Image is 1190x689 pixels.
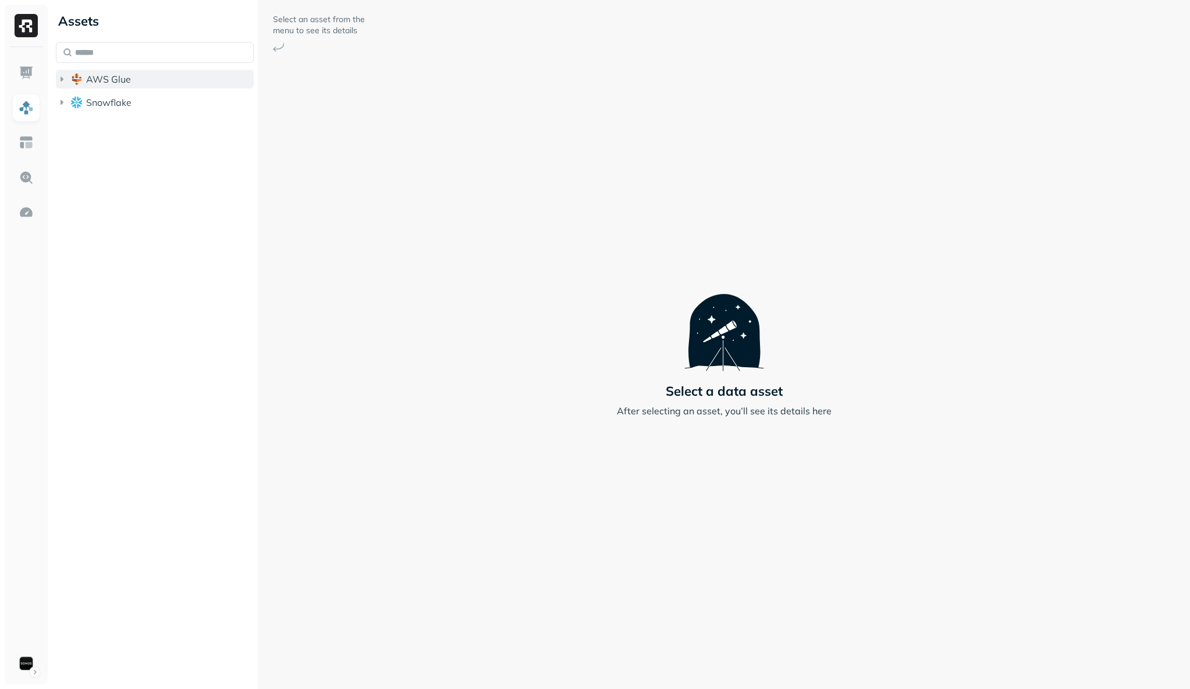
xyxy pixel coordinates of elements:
img: Dashboard [19,65,34,80]
img: Assets [19,100,34,115]
p: Select an asset from the menu to see its details [273,14,366,36]
div: Assets [56,12,254,30]
p: After selecting an asset, you’ll see its details here [617,404,832,418]
p: Select a data asset [666,383,783,399]
img: Arrow [273,43,285,52]
img: Optimization [19,205,34,220]
button: AWS Glue [56,70,254,88]
span: AWS Glue [86,73,131,85]
img: Asset Explorer [19,135,34,150]
button: Snowflake [56,93,254,112]
img: Sonos [18,655,34,672]
img: Ryft [15,14,38,37]
img: root [71,73,83,85]
img: Query Explorer [19,170,34,185]
img: Telescope [684,271,764,371]
span: Snowflake [86,97,132,108]
img: root [71,97,83,108]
